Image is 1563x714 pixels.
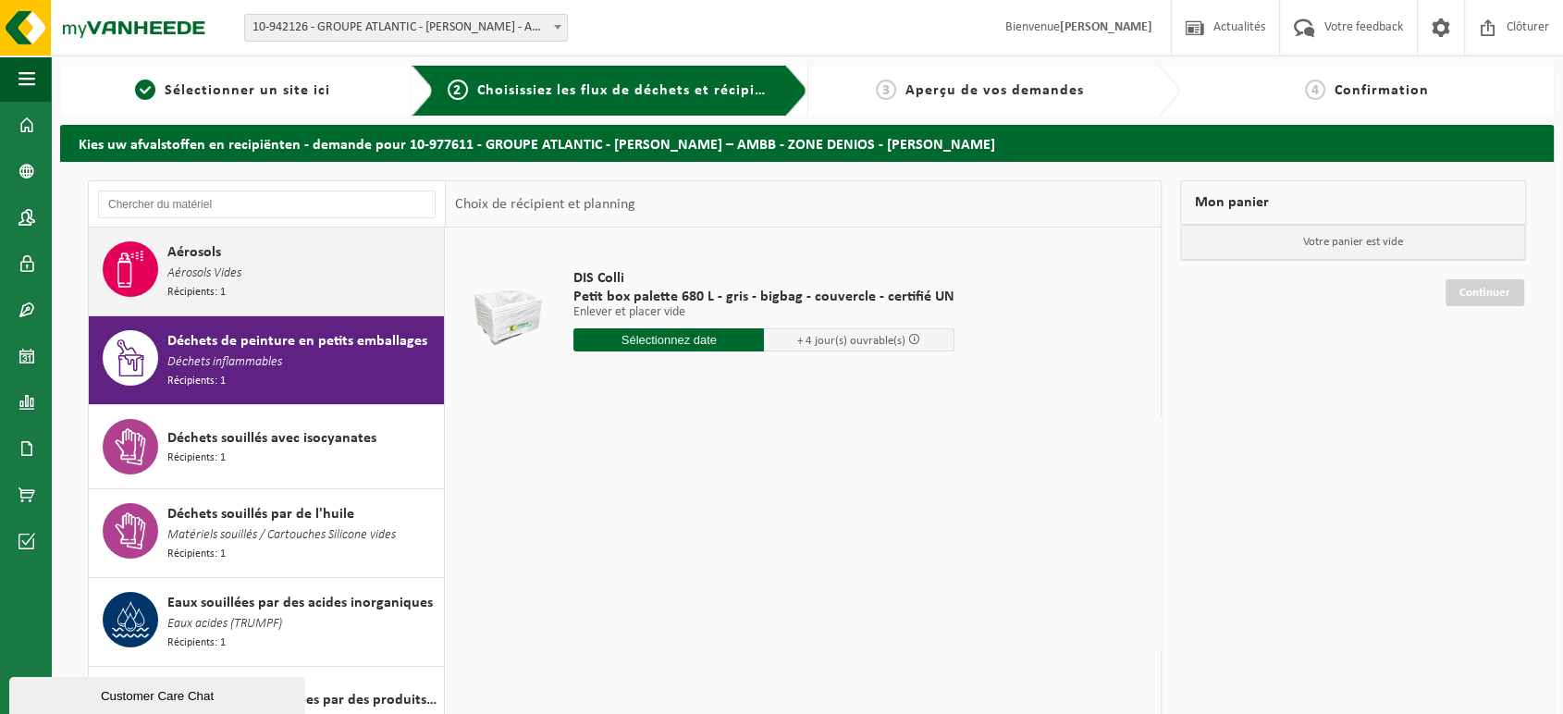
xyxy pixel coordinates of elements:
[89,489,445,578] button: Déchets souillés par de l'huile Matériels souillés / Cartouches Silicone vides Récipients: 1
[477,83,785,98] span: Choisissiez les flux de déchets et récipients
[573,288,954,306] span: Petit box palette 680 L - gris - bigbag - couvercle - certifié UN
[1181,225,1525,260] p: Votre panier est vide
[167,546,226,563] span: Récipients: 1
[573,328,764,351] input: Sélectionnez date
[1180,180,1526,225] div: Mon panier
[245,15,567,41] span: 10-942126 - GROUPE ATLANTIC - MERVILLE BILLY BERCLAU - AMBB - BILLY BERCLAU
[797,335,905,347] span: + 4 jour(s) ouvrable(s)
[573,306,954,319] p: Enlever et placer vide
[9,673,309,714] iframe: chat widget
[89,405,445,489] button: Déchets souillés avec isocyanates Récipients: 1
[446,181,645,228] div: Choix de récipient et planning
[167,592,433,614] span: Eaux souillées par des acides inorganiques
[167,503,354,525] span: Déchets souillés par de l'huile
[60,125,1554,161] h2: Kies uw afvalstoffen en recipiënten - demande pour 10-977611 - GROUPE ATLANTIC - [PERSON_NAME] – ...
[167,525,396,546] span: Matériels souillés / Cartouches Silicone vides
[167,614,282,634] span: Eaux acides (TRUMPF)
[167,330,427,352] span: Déchets de peinture en petits emballages
[905,83,1084,98] span: Aperçu de vos demandes
[167,241,221,264] span: Aérosols
[573,269,954,288] span: DIS Colli
[167,373,226,390] span: Récipients: 1
[167,352,282,373] span: Déchets inflammables
[167,284,226,302] span: Récipients: 1
[89,316,445,405] button: Déchets de peinture en petits emballages Déchets inflammables Récipients: 1
[89,228,445,316] button: Aérosols Aérosols Vides Récipients: 1
[167,449,226,467] span: Récipients: 1
[1305,80,1325,100] span: 4
[1335,83,1429,98] span: Confirmation
[167,634,226,652] span: Récipients: 1
[167,264,241,284] span: Aérosols Vides
[876,80,896,100] span: 3
[1446,279,1524,306] a: Continuer
[69,80,397,102] a: 1Sélectionner un site ici
[135,80,155,100] span: 1
[244,14,568,42] span: 10-942126 - GROUPE ATLANTIC - MERVILLE BILLY BERCLAU - AMBB - BILLY BERCLAU
[448,80,468,100] span: 2
[165,83,330,98] span: Sélectionner un site ici
[167,427,376,449] span: Déchets souillés avec isocyanates
[1060,20,1152,34] strong: [PERSON_NAME]
[98,191,436,218] input: Chercher du matériel
[89,578,445,667] button: Eaux souillées par des acides inorganiques Eaux acides (TRUMPF) Récipients: 1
